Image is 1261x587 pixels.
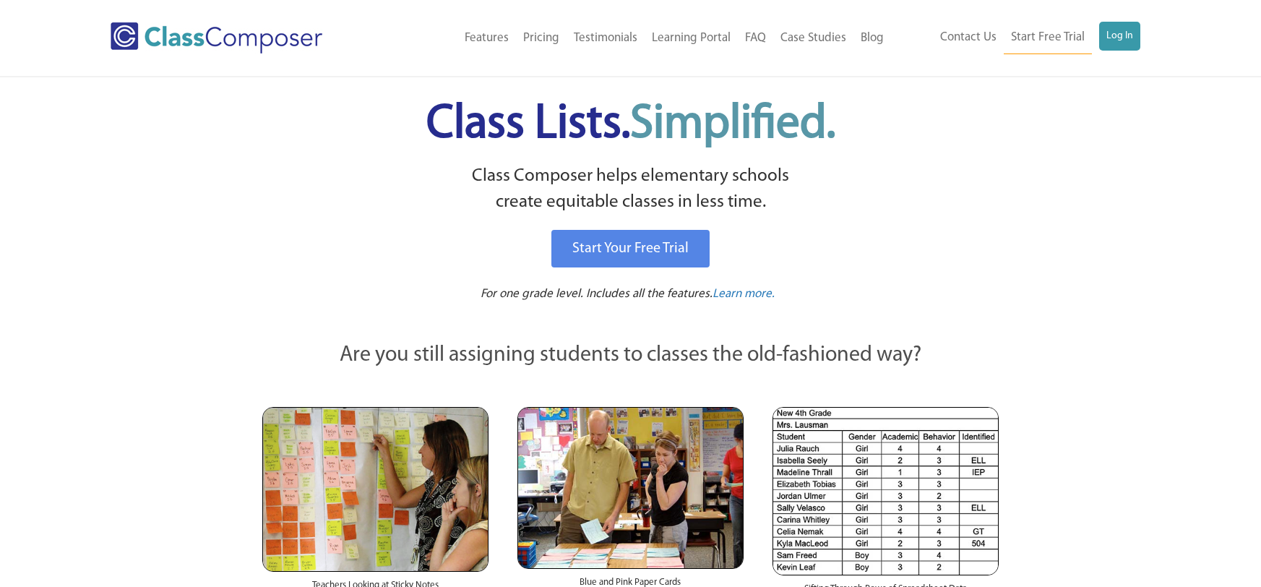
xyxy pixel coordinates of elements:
a: Learning Portal [645,22,738,54]
nav: Header Menu [382,22,891,54]
span: For one grade level. Includes all the features. [481,288,713,300]
a: Case Studies [773,22,853,54]
a: Features [457,22,516,54]
a: Pricing [516,22,567,54]
span: Start Your Free Trial [572,241,689,256]
a: Log In [1099,22,1140,51]
img: Spreadsheets [772,407,999,575]
p: Class Composer helps elementary schools create equitable classes in less time. [260,163,1002,216]
nav: Header Menu [891,22,1140,54]
span: Learn more. [713,288,775,300]
a: Contact Us [933,22,1004,53]
a: Blog [853,22,891,54]
p: Are you still assigning students to classes the old-fashioned way? [262,340,999,372]
a: Start Your Free Trial [551,230,710,267]
img: Class Composer [111,22,322,53]
a: Start Free Trial [1004,22,1092,54]
img: Teachers Looking at Sticky Notes [262,407,489,572]
span: Class Lists. [426,101,835,148]
span: Simplified. [630,101,835,148]
a: FAQ [738,22,773,54]
a: Learn more. [713,286,775,304]
img: Blue and Pink Paper Cards [517,407,744,568]
a: Testimonials [567,22,645,54]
